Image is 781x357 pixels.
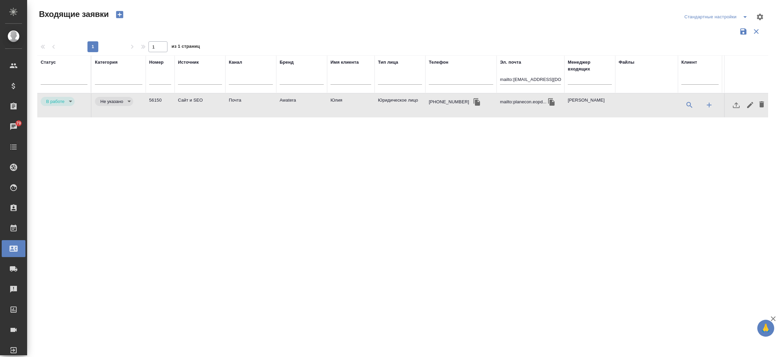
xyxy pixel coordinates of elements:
[37,9,109,20] span: Входящие заявки
[619,59,634,66] div: Файлы
[757,320,774,337] button: 🙏
[378,59,398,66] div: Тип лица
[681,59,697,66] div: Клиент
[112,9,128,20] button: Создать
[172,42,200,52] span: из 1 страниц
[95,97,133,106] div: В работе
[98,99,125,104] button: Не указано
[375,93,425,117] td: Юридическое лицо
[175,93,225,117] td: Сайт и SEO
[568,59,612,72] div: Менеджер входящих
[756,97,767,113] button: Удалить
[95,59,118,66] div: Категория
[752,9,768,25] span: Настроить таблицу
[681,97,698,113] button: Выбрать клиента
[41,97,75,106] div: В работе
[760,321,772,335] span: 🙏
[12,120,25,127] span: 79
[225,93,276,117] td: Почта
[728,97,744,113] button: Загрузить файл
[429,99,469,105] div: [PHONE_NUMBER]
[149,59,164,66] div: Номер
[737,25,750,38] button: Сохранить фильтры
[429,59,448,66] div: Телефон
[500,99,546,105] p: mailto:planecon.eopd...
[41,59,56,66] div: Статус
[229,59,242,66] div: Канал
[564,93,615,117] td: [PERSON_NAME]
[744,97,756,113] button: Редактировать
[683,12,752,22] div: split button
[2,118,25,135] a: 79
[280,59,294,66] div: Бренд
[327,93,375,117] td: Юлия
[331,59,359,66] div: Имя клиента
[500,59,521,66] div: Эл. почта
[44,99,66,104] button: В работе
[472,97,482,107] button: Скопировать
[546,97,557,107] button: Скопировать
[750,25,763,38] button: Сбросить фильтры
[701,97,717,113] button: Создать клиента
[276,93,327,117] td: Awatera
[178,59,199,66] div: Источник
[146,93,175,117] td: 56150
